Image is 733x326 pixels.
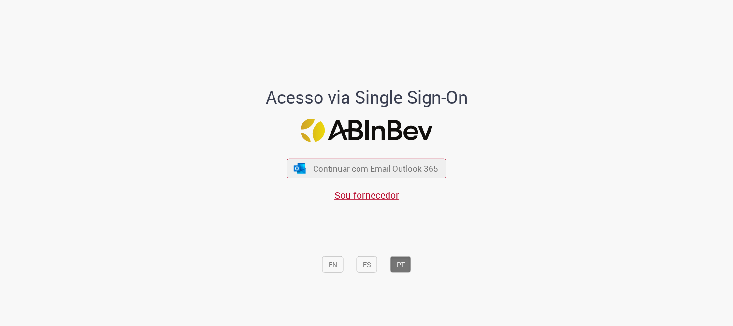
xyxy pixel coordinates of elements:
button: ícone Azure/Microsoft 360 Continuar com Email Outlook 365 [287,159,446,178]
span: Continuar com Email Outlook 365 [313,163,438,174]
img: ícone Azure/Microsoft 360 [293,163,306,173]
h1: Acesso via Single Sign-On [232,88,501,107]
a: Sou fornecedor [334,189,399,202]
button: ES [357,256,377,273]
img: Logo ABInBev [301,118,433,142]
button: EN [322,256,344,273]
button: PT [390,256,411,273]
